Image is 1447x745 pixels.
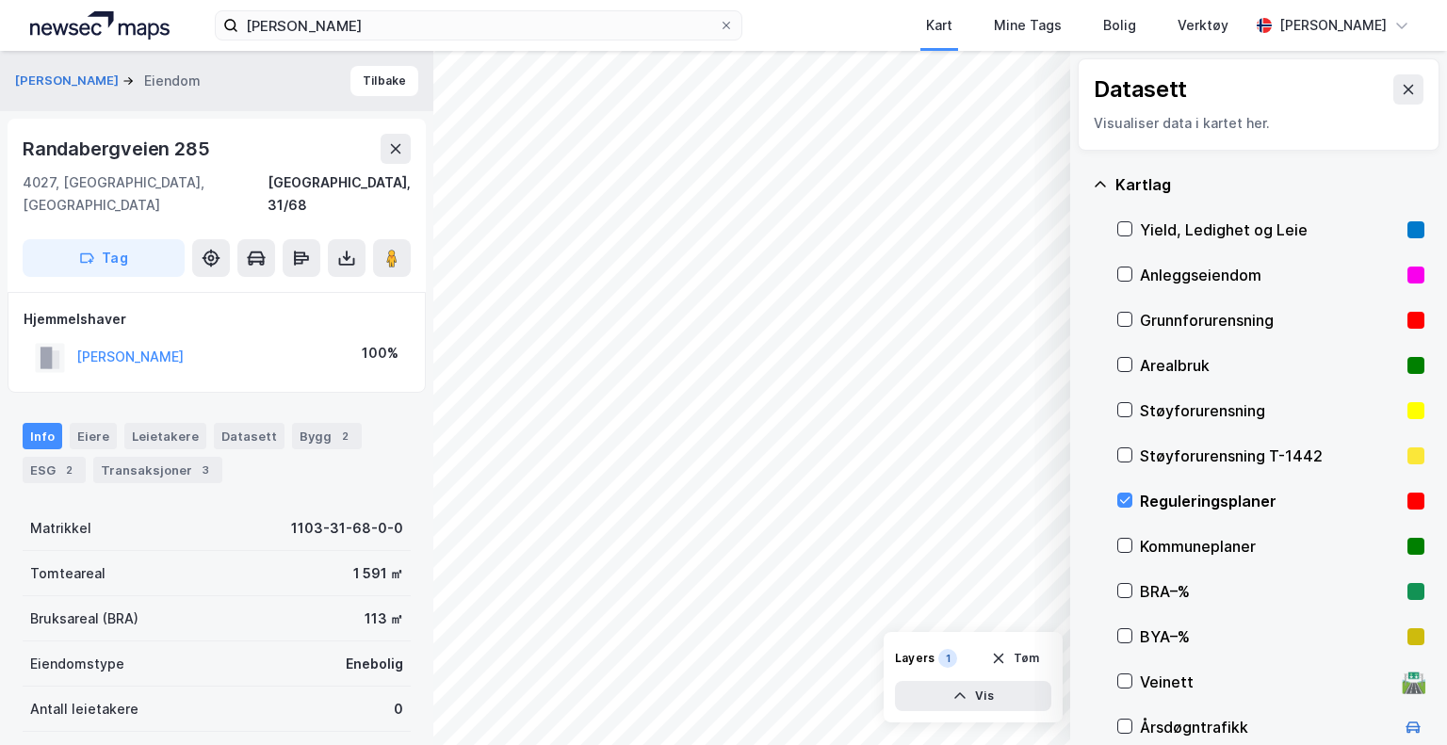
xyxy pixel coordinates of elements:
[365,607,403,630] div: 113 ㎡
[895,651,935,666] div: Layers
[1103,14,1136,37] div: Bolig
[30,562,106,585] div: Tomteareal
[350,66,418,96] button: Tilbake
[1178,14,1228,37] div: Verktøy
[238,11,719,40] input: Søk på adresse, matrikkel, gårdeiere, leietakere eller personer
[196,461,215,479] div: 3
[1115,173,1424,196] div: Kartlag
[23,457,86,483] div: ESG
[1279,14,1387,37] div: [PERSON_NAME]
[1353,655,1447,745] iframe: Chat Widget
[926,14,952,37] div: Kart
[362,342,398,364] div: 100%
[1140,671,1394,693] div: Veinett
[214,423,285,449] div: Datasett
[346,653,403,675] div: Enebolig
[1094,112,1423,135] div: Visualiser data i kartet her.
[93,457,222,483] div: Transaksjoner
[1140,716,1394,738] div: Årsdøgntrafikk
[24,308,410,331] div: Hjemmelshaver
[1140,625,1400,648] div: BYA–%
[1140,445,1400,467] div: Støyforurensning T-1442
[895,681,1051,711] button: Vis
[23,239,185,277] button: Tag
[1094,74,1187,105] div: Datasett
[1140,354,1400,377] div: Arealbruk
[23,171,268,217] div: 4027, [GEOGRAPHIC_DATA], [GEOGRAPHIC_DATA]
[1140,309,1400,332] div: Grunnforurensning
[30,653,124,675] div: Eiendomstype
[994,14,1062,37] div: Mine Tags
[1353,655,1447,745] div: Kontrollprogram for chat
[292,423,362,449] div: Bygg
[335,427,354,445] div: 2
[394,698,403,721] div: 0
[291,517,403,540] div: 1103-31-68-0-0
[30,11,170,40] img: logo.a4113a55bc3d86da70a041830d287a7e.svg
[268,171,411,217] div: [GEOGRAPHIC_DATA], 31/68
[30,607,138,630] div: Bruksareal (BRA)
[124,423,206,449] div: Leietakere
[1140,490,1400,512] div: Reguleringsplaner
[70,423,117,449] div: Eiere
[353,562,403,585] div: 1 591 ㎡
[938,649,957,668] div: 1
[144,70,201,92] div: Eiendom
[59,461,78,479] div: 2
[1140,219,1400,241] div: Yield, Ledighet og Leie
[23,423,62,449] div: Info
[15,72,122,90] button: [PERSON_NAME]
[979,643,1051,673] button: Tøm
[30,517,91,540] div: Matrikkel
[1140,264,1400,286] div: Anleggseiendom
[23,134,213,164] div: Randabergveien 285
[1140,535,1400,558] div: Kommuneplaner
[1140,399,1400,422] div: Støyforurensning
[30,698,138,721] div: Antall leietakere
[1140,580,1400,603] div: BRA–%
